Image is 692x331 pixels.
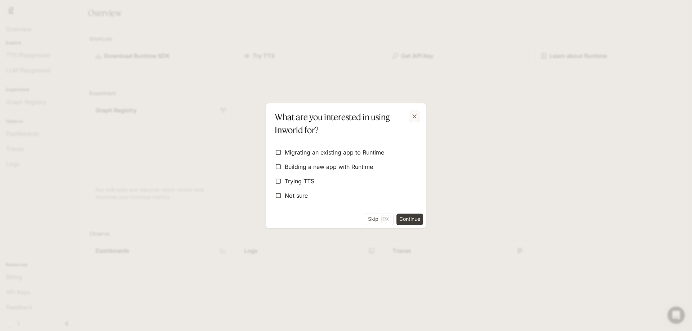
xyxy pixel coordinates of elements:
[396,214,423,225] button: Continue
[285,191,308,200] span: Not sure
[285,148,384,157] span: Migrating an existing app to Runtime
[365,214,394,225] button: SkipEsc
[275,111,414,137] p: What are you interested in using Inworld for?
[285,162,373,171] span: Building a new app with Runtime
[381,215,390,223] p: Esc
[285,177,314,185] span: Trying TTS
